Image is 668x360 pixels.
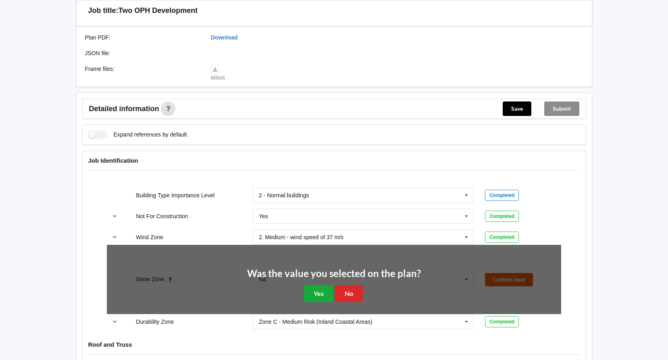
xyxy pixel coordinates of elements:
[88,130,187,139] label: Expand references by default
[211,34,238,41] a: Download
[259,319,372,325] div: Zone C - Medium Risk (Inland Coastal Areas)
[136,234,163,240] label: Wind Zone
[88,341,580,348] h4: Roof and Truss
[79,49,206,57] div: JSON file :
[247,267,421,280] h2: Was the value you selected on the plan?
[304,285,333,302] button: Yes
[136,319,174,325] label: Durability Zone
[211,66,225,81] a: Mitek
[89,105,159,112] span: Detailed information
[88,6,119,15] h3: Job title:
[107,230,123,244] button: reference-toggle
[485,316,519,327] div: Completed
[107,209,123,223] button: reference-toggle
[503,101,531,116] button: Save
[485,232,519,243] div: Completed
[259,213,268,219] div: Yes
[485,211,519,222] div: Completed
[79,33,206,41] div: Plan PDF :
[136,213,188,219] label: Not For Construction
[335,285,363,302] button: No
[259,234,343,240] div: 2. Medium - wind speed of 37 m/s
[119,6,198,15] h3: Two OPH Development
[259,192,309,198] div: 2 - Normal buildings
[485,190,519,201] div: Completed
[136,192,214,199] label: Building Type Importance Level
[79,65,206,82] div: Frame files :
[107,314,123,329] button: reference-toggle
[88,157,580,164] h4: Job Identification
